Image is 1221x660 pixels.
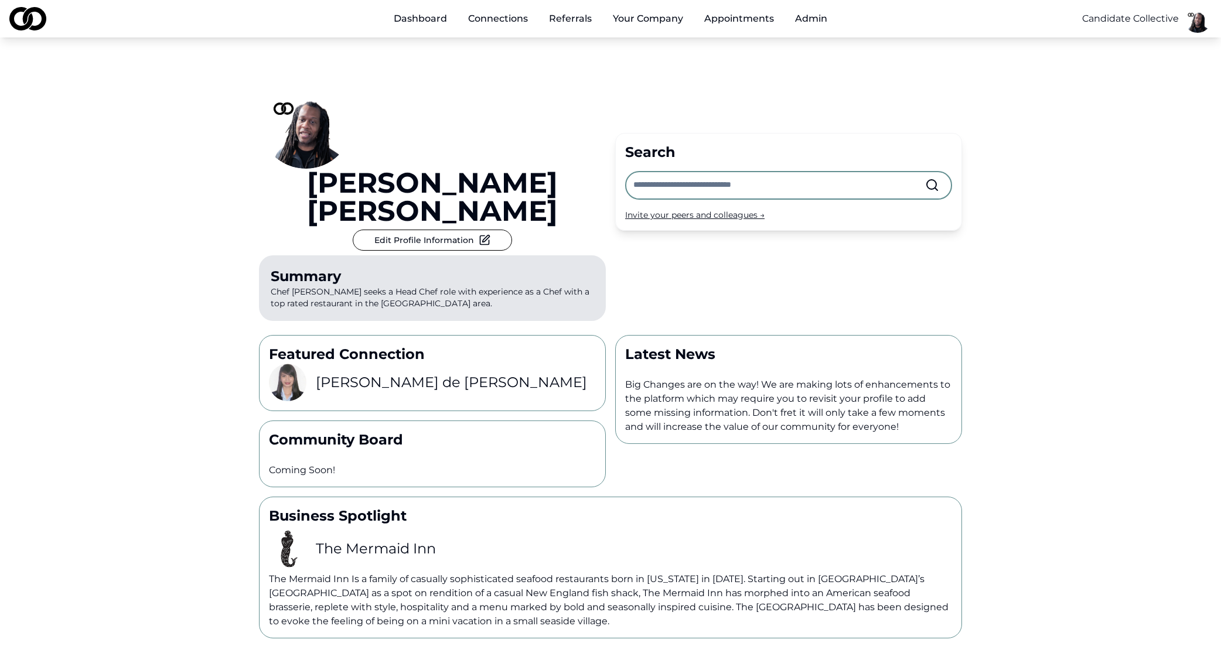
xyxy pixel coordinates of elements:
[786,7,837,30] button: Admin
[269,463,596,477] p: Coming Soon!
[269,364,306,401] img: 51457996-7adf-4995-be40-a9f8ac946256-Picture1-profile_picture.jpg
[316,373,587,392] h3: [PERSON_NAME] de [PERSON_NAME]
[271,267,594,286] div: Summary
[695,7,783,30] a: Appointments
[603,7,693,30] button: Your Company
[625,378,952,434] p: Big Changes are on the way! We are making lots of enhancements to the platform which may require ...
[269,572,952,628] p: The Mermaid Inn Is a family of casually sophisticated seafood restaurants born in [US_STATE] in [...
[259,255,606,321] p: Chef [PERSON_NAME] seeks a Head Chef role with experience as a Chef with a top rated restaurant i...
[540,7,601,30] a: Referrals
[269,507,952,525] p: Business Spotlight
[1082,12,1179,26] button: Candidate Collective
[269,430,596,449] p: Community Board
[625,345,952,364] p: Latest News
[625,209,952,221] div: Invite your peers and colleagues →
[459,7,537,30] a: Connections
[316,539,436,558] h3: The Mermaid Inn
[9,7,46,30] img: logo
[259,169,606,225] a: [PERSON_NAME] [PERSON_NAME]
[384,7,837,30] nav: Main
[269,345,596,364] p: Featured Connection
[1184,5,1212,33] img: fc566690-cf65-45d8-a465-1d4f683599e2-basimCC1-profile_picture.png
[269,530,306,567] img: 2536d4df-93e4-455f-9ee8-7602d4669c22-images-images-profile_picture.png
[259,75,353,169] img: fc566690-cf65-45d8-a465-1d4f683599e2-basimCC1-profile_picture.png
[353,230,512,251] button: Edit Profile Information
[625,143,952,162] div: Search
[384,7,456,30] a: Dashboard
